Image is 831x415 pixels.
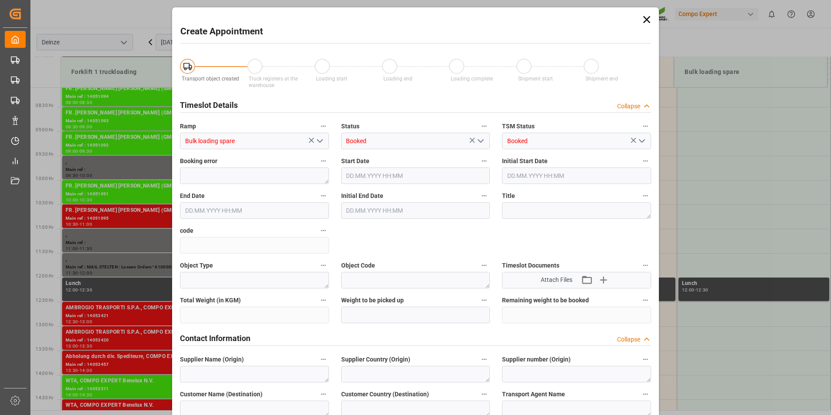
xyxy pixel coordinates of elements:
span: End Date [180,191,205,201]
span: Supplier Name (Origin) [180,355,244,364]
button: End Date [318,190,329,201]
span: Total Weight (in KGM) [180,296,241,305]
h2: Create Appointment [180,25,263,39]
input: DD.MM.YYYY HH:MM [341,167,490,184]
h2: Contact Information [180,332,250,344]
button: Supplier Country (Origin) [479,354,490,365]
span: Weight to be picked up [341,296,404,305]
h2: Timeslot Details [180,99,238,111]
button: Object Type [318,260,329,271]
span: Remaining weight to be booked [502,296,589,305]
span: Transport object created [182,76,239,82]
button: open menu [635,134,648,148]
button: Timeslot Documents [640,260,651,271]
div: Collapse [617,102,640,111]
input: DD.MM.YYYY HH:MM [180,202,329,219]
button: Booking error [318,155,329,167]
span: Supplier number (Origin) [502,355,571,364]
input: Type to search/select [341,133,490,149]
span: Shipment start [518,76,553,82]
input: DD.MM.YYYY HH:MM [341,202,490,219]
span: code [180,226,193,235]
span: TSM Status [502,122,535,131]
button: Initial End Date [479,190,490,201]
span: Initial End Date [341,191,383,201]
input: Type to search/select [180,133,329,149]
button: Ramp [318,120,329,132]
button: Start Date [479,155,490,167]
input: DD.MM.YYYY HH:MM [502,167,651,184]
span: Booking error [180,157,217,166]
span: Initial Start Date [502,157,548,166]
button: TSM Status [640,120,651,132]
span: Customer Name (Destination) [180,390,263,399]
button: Customer Country (Destination) [479,388,490,400]
button: code [318,225,329,236]
button: Customer Name (Destination) [318,388,329,400]
span: Loading end [383,76,412,82]
span: Object Type [180,261,213,270]
span: Start Date [341,157,369,166]
button: Remaining weight to be booked [640,295,651,306]
span: Title [502,191,515,201]
button: Object Code [479,260,490,271]
span: Truck registers at the warehouse [249,76,298,88]
button: Weight to be picked up [479,295,490,306]
span: Ramp [180,122,196,131]
span: Customer Country (Destination) [341,390,429,399]
button: Initial Start Date [640,155,651,167]
span: Loading start [316,76,347,82]
span: Transport Agent Name [502,390,565,399]
span: Attach Files [541,275,572,284]
button: open menu [474,134,487,148]
span: Supplier Country (Origin) [341,355,410,364]
span: Status [341,122,359,131]
button: open menu [312,134,326,148]
button: Total Weight (in KGM) [318,295,329,306]
span: Shipment end [585,76,618,82]
button: Status [479,120,490,132]
button: Supplier Name (Origin) [318,354,329,365]
span: Loading complete [451,76,493,82]
button: Transport Agent Name [640,388,651,400]
button: Supplier number (Origin) [640,354,651,365]
span: Timeslot Documents [502,261,559,270]
span: Object Code [341,261,375,270]
button: Title [640,190,651,201]
div: Collapse [617,335,640,344]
